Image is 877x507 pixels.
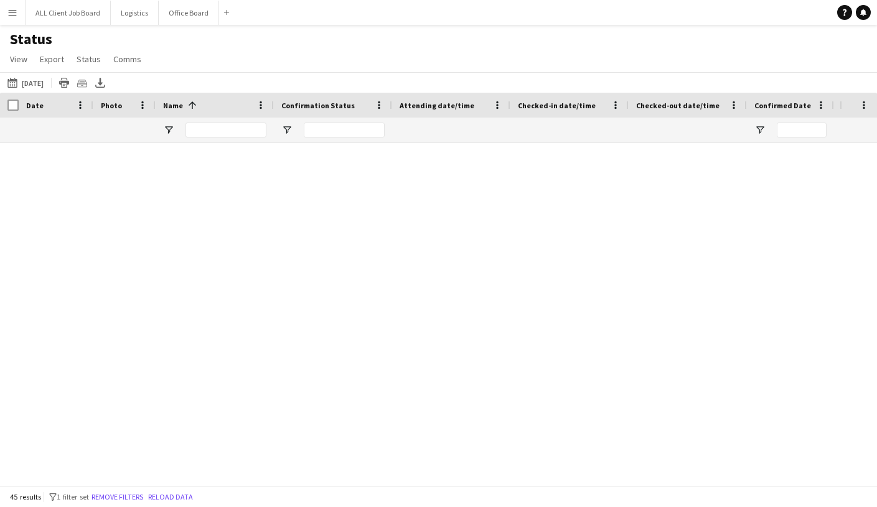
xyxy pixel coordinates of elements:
[26,101,44,110] span: Date
[304,123,385,137] input: Confirmation Status Filter Input
[57,492,89,501] span: 1 filter set
[400,101,474,110] span: Attending date/time
[113,53,141,65] span: Comms
[281,101,355,110] span: Confirmation Status
[101,101,122,110] span: Photo
[163,124,174,136] button: Open Filter Menu
[159,1,219,25] button: Office Board
[754,124,766,136] button: Open Filter Menu
[40,53,64,65] span: Export
[75,75,90,90] app-action-btn: Crew files as ZIP
[777,123,827,137] input: Confirmed Date Filter Input
[5,75,46,90] button: [DATE]
[77,53,101,65] span: Status
[72,51,106,67] a: Status
[111,1,159,25] button: Logistics
[89,490,146,504] button: Remove filters
[518,101,596,110] span: Checked-in date/time
[185,123,266,137] input: Name Filter Input
[57,75,72,90] app-action-btn: Print
[636,101,720,110] span: Checked-out date/time
[146,490,195,504] button: Reload data
[35,51,69,67] a: Export
[281,124,293,136] button: Open Filter Menu
[163,101,183,110] span: Name
[10,53,27,65] span: View
[754,101,811,110] span: Confirmed Date
[108,51,146,67] a: Comms
[5,51,32,67] a: View
[93,75,108,90] app-action-btn: Export XLSX
[26,1,111,25] button: ALL Client Job Board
